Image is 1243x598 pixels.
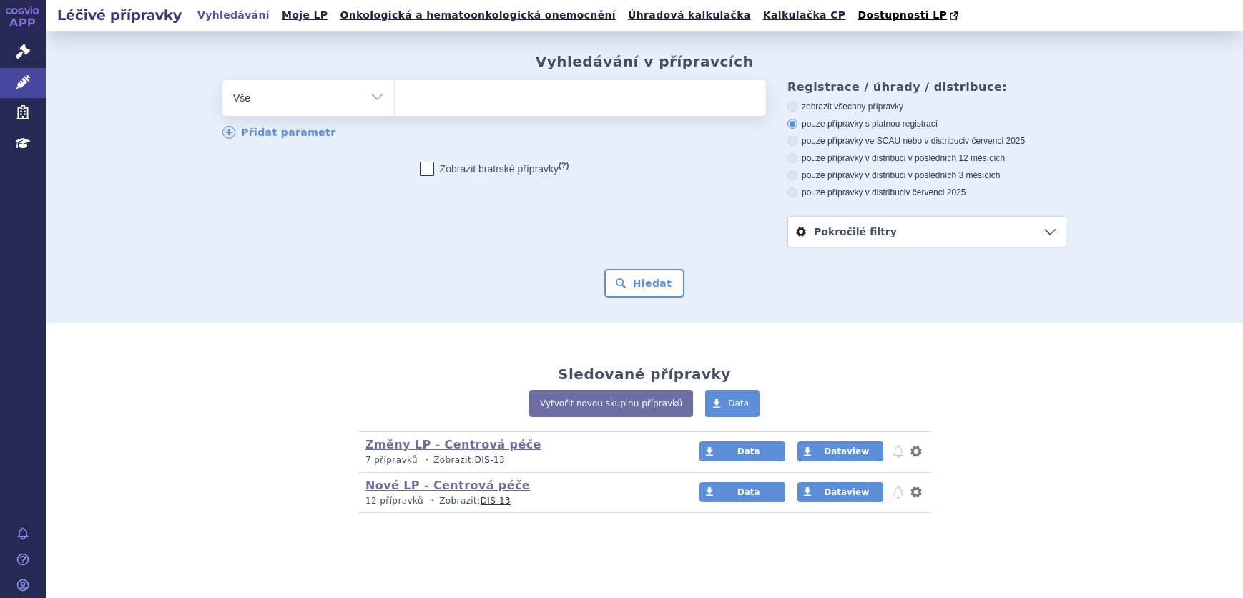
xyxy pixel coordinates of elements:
[788,217,1066,247] a: Pokročilé filtry
[604,269,685,298] button: Hledat
[222,126,336,139] a: Přidat parametr
[365,455,418,465] span: 7 přípravků
[891,443,905,460] button: notifikace
[787,80,1066,94] h3: Registrace / úhrady / distribuce:
[699,482,785,502] a: Data
[787,187,1066,198] label: pouze přípravky v distribuci
[426,495,439,507] i: •
[797,482,883,502] a: Dataview
[853,6,966,26] a: Dostupnosti LP
[475,455,505,465] a: DIS-13
[891,484,905,501] button: notifikace
[737,446,760,456] span: Data
[787,101,1066,112] label: zobrazit všechny přípravky
[536,53,754,70] h2: Vyhledávání v přípravcích
[797,441,883,461] a: Dataview
[759,6,850,25] a: Kalkulačka CP
[365,479,530,492] a: Nové LP - Centrová péče
[193,6,274,25] a: Vyhledávání
[787,152,1066,164] label: pouze přípravky v distribuci v posledních 12 měsících
[824,487,869,497] span: Dataview
[529,390,693,417] a: Vytvořit novou skupinu přípravků
[787,135,1066,147] label: pouze přípravky ve SCAU nebo v distribuci
[558,366,731,383] h2: Sledované přípravky
[787,118,1066,129] label: pouze přípravky s platnou registrací
[46,5,193,25] h2: Léčivé přípravky
[965,136,1025,146] span: v červenci 2025
[824,446,869,456] span: Dataview
[365,496,423,506] span: 12 přípravků
[335,6,620,25] a: Onkologická a hematoonkologická onemocnění
[705,390,760,417] a: Data
[728,398,749,408] span: Data
[787,170,1066,181] label: pouze přípravky v distribuci v posledních 3 měsících
[481,496,511,506] a: DIS-13
[858,9,947,21] span: Dostupnosti LP
[909,484,923,501] button: nastavení
[699,441,785,461] a: Data
[737,487,760,497] span: Data
[365,438,541,451] a: Změny LP - Centrová péče
[365,495,672,507] p: Zobrazit:
[624,6,755,25] a: Úhradová kalkulačka
[909,443,923,460] button: nastavení
[365,454,672,466] p: Zobrazit:
[905,187,966,197] span: v červenci 2025
[420,162,569,176] label: Zobrazit bratrské přípravky
[421,454,433,466] i: •
[277,6,332,25] a: Moje LP
[559,161,569,170] abbr: (?)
